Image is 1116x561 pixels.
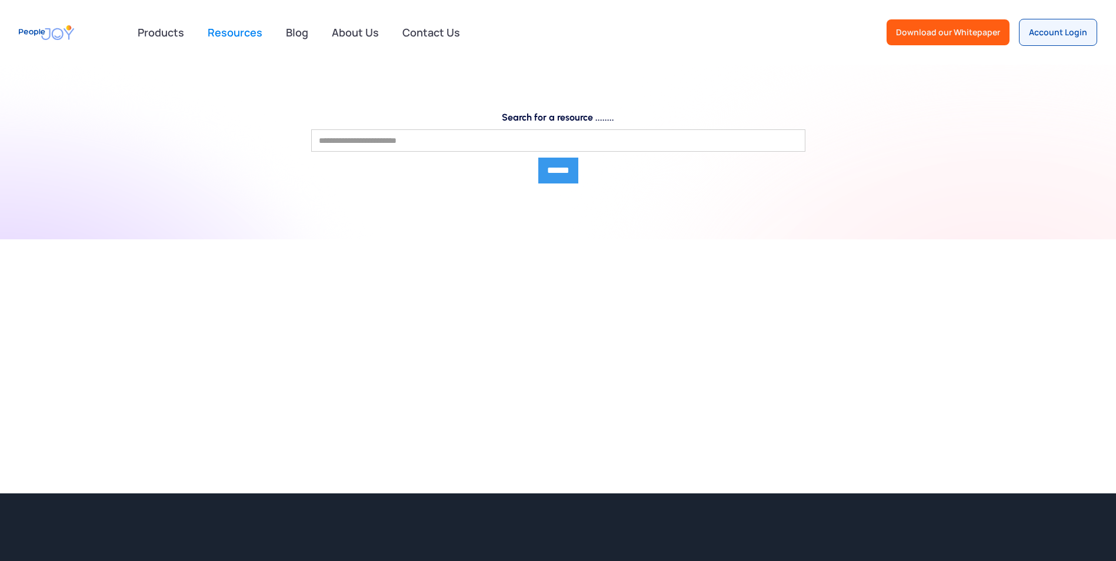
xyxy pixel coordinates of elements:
[201,19,269,45] a: Resources
[325,19,386,45] a: About Us
[896,26,1000,38] div: Download our Whitepaper
[131,21,191,44] div: Products
[1019,19,1097,46] a: Account Login
[279,19,315,45] a: Blog
[887,19,1010,45] a: Download our Whitepaper
[1029,26,1087,38] div: Account Login
[311,112,805,123] label: Search for a resource ........
[395,19,467,45] a: Contact Us
[19,19,74,46] a: home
